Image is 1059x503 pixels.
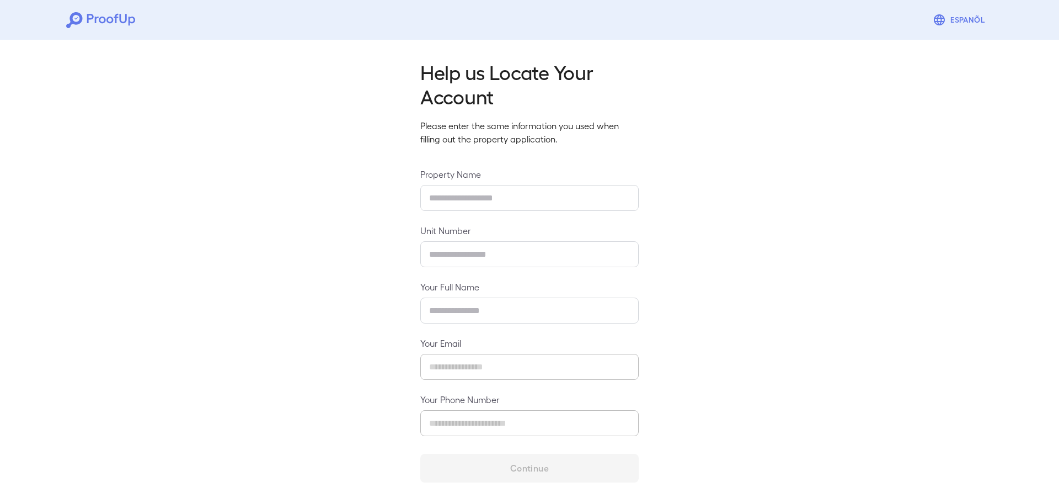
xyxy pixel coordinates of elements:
[420,224,639,237] label: Unit Number
[420,119,639,146] p: Please enter the same information you used when filling out the property application.
[420,60,639,108] h2: Help us Locate Your Account
[420,168,639,181] label: Property Name
[420,280,639,293] label: Your Full Name
[420,393,639,406] label: Your Phone Number
[420,337,639,350] label: Your Email
[928,9,993,31] button: Espanõl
